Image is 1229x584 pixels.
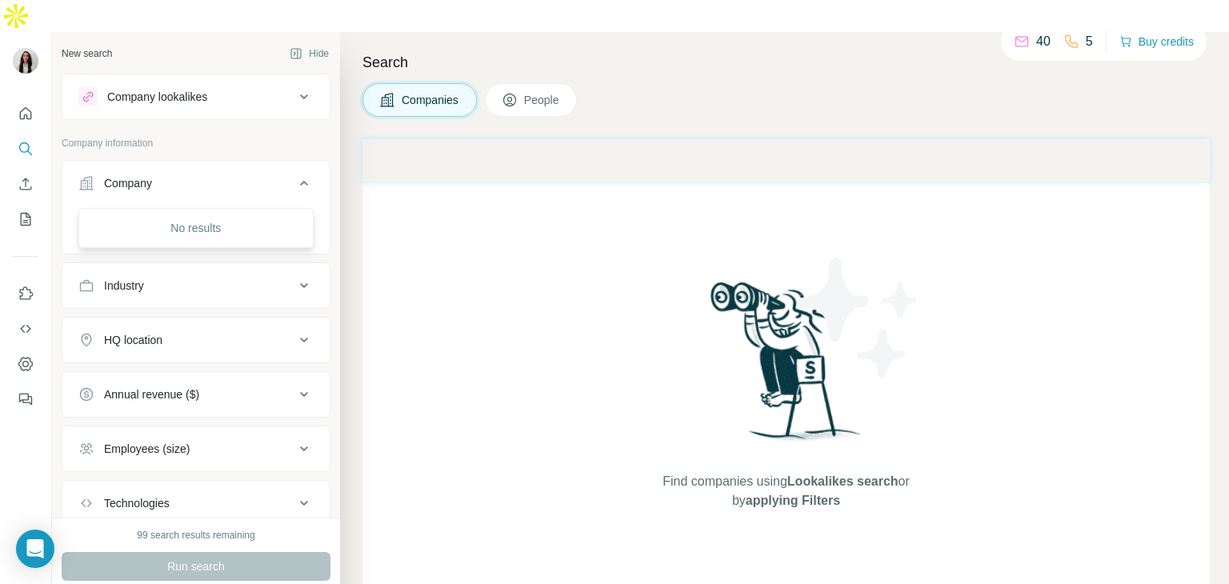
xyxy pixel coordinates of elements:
span: Lookalikes search [787,474,899,488]
p: 40 [1036,32,1051,51]
span: People [524,92,561,108]
button: Industry [62,266,330,305]
button: Technologies [62,484,330,522]
div: New search [62,46,112,61]
div: Company lookalikes [107,89,207,105]
button: Company lookalikes [62,78,330,116]
div: Annual revenue ($) [104,386,199,402]
div: Open Intercom Messenger [16,530,54,568]
p: Company information [62,136,330,150]
button: Use Surfe on LinkedIn [13,279,38,308]
button: Company [62,164,330,209]
div: Employees (size) [104,441,190,457]
button: Feedback [13,385,38,414]
button: Enrich CSV [13,170,38,198]
button: Dashboard [13,350,38,378]
button: Quick start [13,99,38,128]
div: 99 search results remaining [137,528,254,542]
span: Companies [402,92,460,108]
div: HQ location [104,332,162,348]
button: Search [13,134,38,163]
button: Annual revenue ($) [62,375,330,414]
img: Surfe Illustration - Stars [787,246,931,390]
iframe: Banner [362,139,1210,182]
img: Surfe Illustration - Woman searching with binoculars [703,278,870,456]
button: My lists [13,205,38,234]
h4: Search [362,51,1210,74]
span: Find companies using or by [658,472,914,510]
button: Use Surfe API [13,314,38,343]
span: applying Filters [746,494,840,507]
div: No results [82,212,310,244]
button: Buy credits [1119,30,1194,53]
button: Hide [278,42,340,66]
div: Company [104,175,152,191]
div: Industry [104,278,144,294]
button: HQ location [62,321,330,359]
div: Technologies [104,495,170,511]
p: 5 [1086,32,1093,51]
button: Employees (size) [62,430,330,468]
img: Avatar [13,48,38,74]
